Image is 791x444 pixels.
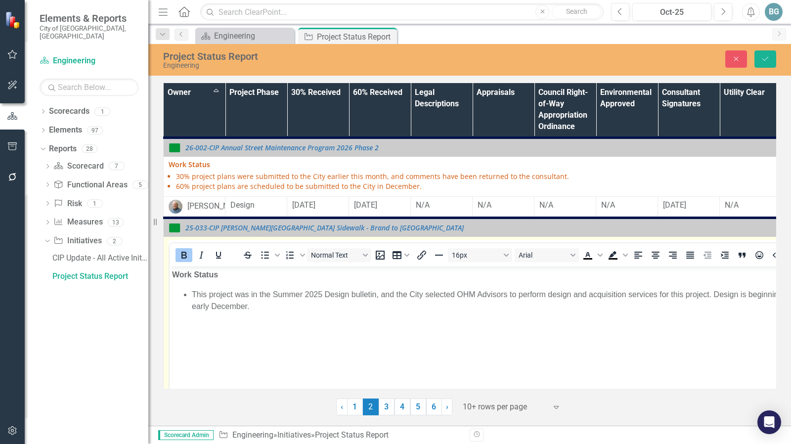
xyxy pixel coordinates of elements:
[132,180,148,189] div: 5
[219,430,462,441] div: » »
[636,6,708,18] div: Oct-25
[53,217,102,228] a: Measures
[52,272,148,281] div: Project Status Report
[426,399,442,415] a: 6
[5,11,22,28] img: ClearPoint Strategy
[341,402,343,411] span: ‹
[452,251,500,259] span: 16px
[52,254,148,263] div: CIP Update - All Active Initiatives
[682,248,699,262] button: Justify
[232,430,273,440] a: Engineering
[187,201,247,212] div: [PERSON_NAME]
[395,399,410,415] a: 4
[193,248,210,262] button: Italic
[311,251,359,259] span: Normal Text
[163,62,503,69] div: Engineering
[566,7,587,15] span: Search
[519,251,567,259] span: Arial
[751,248,768,262] button: Emojis
[214,30,292,42] div: Engineering
[515,248,579,262] button: Font Arial
[416,200,467,211] div: N/A
[757,410,781,434] div: Open Intercom Messenger
[169,200,182,214] img: Jared Groves
[53,235,101,247] a: Initiatives
[277,430,311,440] a: Initiatives
[725,200,776,211] div: N/A
[200,3,604,21] input: Search ClearPoint...
[448,248,512,262] button: Font size 16px
[699,248,716,262] button: Decrease indent
[107,237,123,245] div: 2
[49,143,77,155] a: Reports
[307,248,371,262] button: Block Normal Text
[539,200,591,211] div: N/A
[53,179,127,191] a: Functional Areas
[40,79,138,96] input: Search Below...
[108,218,124,226] div: 13
[94,107,110,116] div: 1
[446,402,448,411] span: ›
[354,200,377,210] span: [DATE]
[663,200,686,210] span: [DATE]
[230,200,255,210] span: Design
[768,248,785,262] button: HTML Editor
[50,268,148,284] a: Project Status Report
[601,200,653,211] div: N/A
[40,24,138,41] small: City of [GEOGRAPHIC_DATA], [GEOGRAPHIC_DATA]
[734,248,750,262] button: Blockquote
[379,399,395,415] a: 3
[317,31,395,43] div: Project Status Report
[40,12,138,24] span: Elements & Reports
[50,250,148,266] a: CIP Update - All Active Initiatives
[163,51,503,62] div: Project Status Report
[552,5,601,19] button: Search
[363,399,379,415] span: 2
[109,162,125,171] div: 7
[315,430,389,440] div: Project Status Report
[158,430,214,440] span: Scorecard Admin
[169,222,180,234] img: On Target
[239,248,256,262] button: Strikethrough
[210,248,227,262] button: Underline
[431,248,447,262] button: Horizontal line
[82,145,97,153] div: 28
[169,160,210,169] strong: Work Status
[632,3,711,21] button: Oct-25
[372,248,389,262] button: Insert image
[716,248,733,262] button: Increase indent
[53,198,82,210] a: Risk
[282,248,307,262] div: Numbered list
[292,200,315,210] span: [DATE]
[605,248,629,262] div: Background color Black
[347,399,363,415] a: 1
[53,161,103,172] a: Scorecard
[478,200,529,211] div: N/A
[176,248,192,262] button: Bold
[413,248,430,262] button: Insert/edit link
[198,30,292,42] a: Engineering
[257,248,281,262] div: Bullet list
[49,125,82,136] a: Elements
[87,199,103,208] div: 1
[410,399,426,415] a: 5
[630,248,647,262] button: Align left
[49,106,89,117] a: Scorecards
[40,55,138,67] a: Engineering
[647,248,664,262] button: Align center
[664,248,681,262] button: Align right
[87,126,103,134] div: 97
[169,142,180,154] img: On Target
[389,248,413,262] button: Table
[765,3,783,21] button: BG
[579,248,604,262] div: Text color Black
